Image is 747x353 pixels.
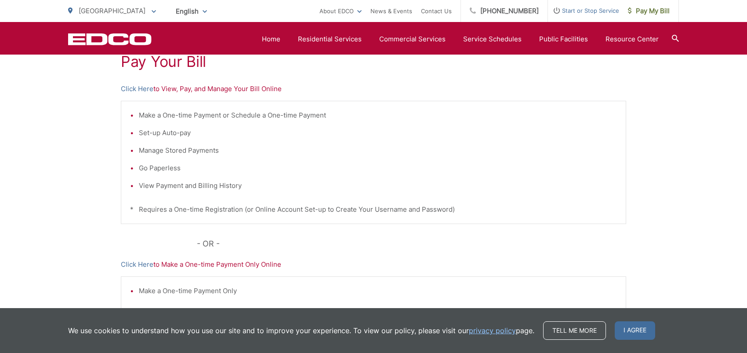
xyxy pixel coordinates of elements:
li: Make a One-time Payment Only [139,286,617,296]
p: We use cookies to understand how you use our site and to improve your experience. To view our pol... [68,325,534,336]
li: Make a One-time Payment or Schedule a One-time Payment [139,110,617,121]
a: Click Here [121,84,153,94]
p: to View, Pay, and Manage Your Bill Online [121,84,626,94]
a: Resource Center [606,34,659,44]
a: Click Here [121,259,153,270]
span: English [169,4,214,19]
span: I agree [615,321,655,340]
a: Home [262,34,280,44]
a: Tell me more [543,321,606,340]
p: to Make a One-time Payment Only Online [121,259,626,270]
li: Set-up Auto-pay [139,128,617,138]
p: - OR - [197,237,627,250]
span: Pay My Bill [628,6,670,16]
a: privacy policy [469,325,516,336]
a: Service Schedules [463,34,522,44]
li: Go Paperless [139,163,617,173]
a: About EDCO [319,6,362,16]
a: News & Events [370,6,412,16]
a: Commercial Services [379,34,446,44]
li: View Payment and Billing History [139,180,617,191]
a: Public Facilities [539,34,588,44]
a: Contact Us [421,6,452,16]
li: Manage Stored Payments [139,145,617,156]
span: [GEOGRAPHIC_DATA] [79,7,145,15]
a: Residential Services [298,34,362,44]
h1: Pay Your Bill [121,53,626,70]
a: EDCD logo. Return to the homepage. [68,33,152,45]
p: * Requires a One-time Registration (or Online Account Set-up to Create Your Username and Password) [130,204,617,215]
